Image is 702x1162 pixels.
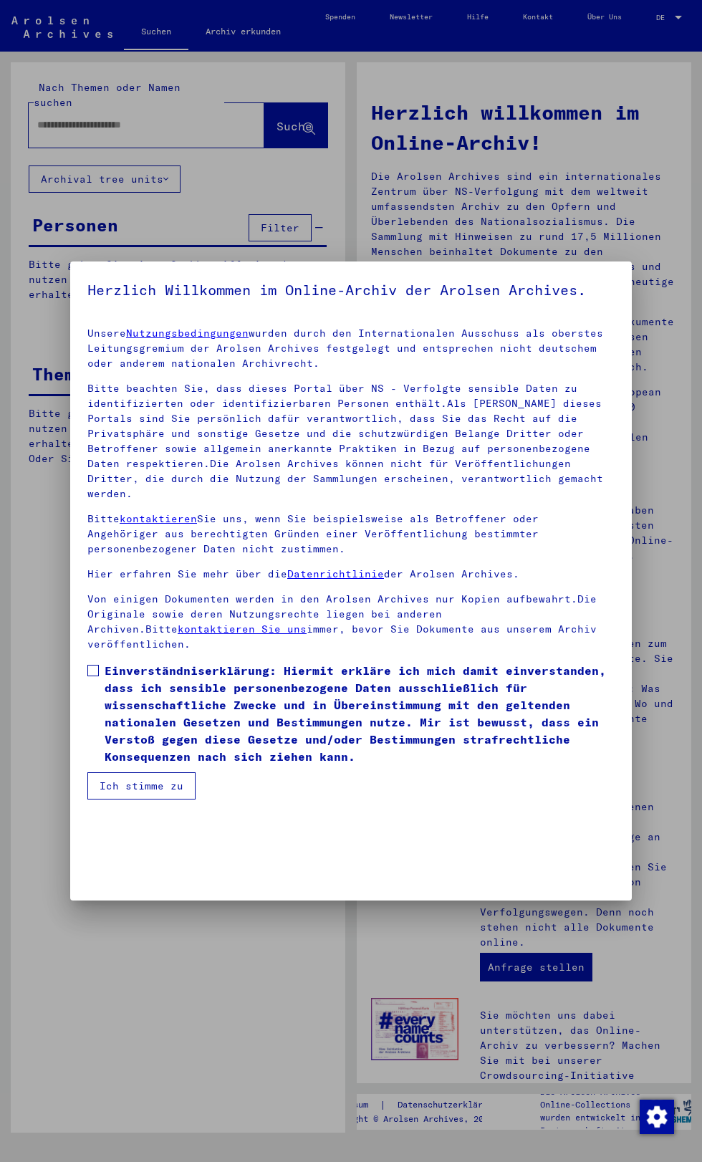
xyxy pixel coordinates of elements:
p: Hier erfahren Sie mehr über die der Arolsen Archives. [87,567,615,582]
span: Einverständniserklärung: Hiermit erkläre ich mich damit einverstanden, dass ich sensible personen... [105,662,615,765]
p: Von einigen Dokumenten werden in den Arolsen Archives nur Kopien aufbewahrt.Die Originale sowie d... [87,592,615,652]
h5: Herzlich Willkommen im Online-Archiv der Arolsen Archives. [87,279,615,302]
a: kontaktieren Sie uns [178,623,307,635]
p: Bitte beachten Sie, dass dieses Portal über NS - Verfolgte sensible Daten zu identifizierten oder... [87,381,615,501]
button: Ich stimme zu [87,772,196,800]
a: kontaktieren [120,512,197,525]
a: Datenrichtlinie [287,567,384,580]
div: Zustimmung ändern [639,1099,673,1133]
a: Nutzungsbedingungen [126,327,249,340]
img: Zustimmung ändern [640,1100,674,1134]
p: Unsere wurden durch den Internationalen Ausschuss als oberstes Leitungsgremium der Arolsen Archiv... [87,326,615,371]
p: Bitte Sie uns, wenn Sie beispielsweise als Betroffener oder Angehöriger aus berechtigten Gründen ... [87,512,615,557]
